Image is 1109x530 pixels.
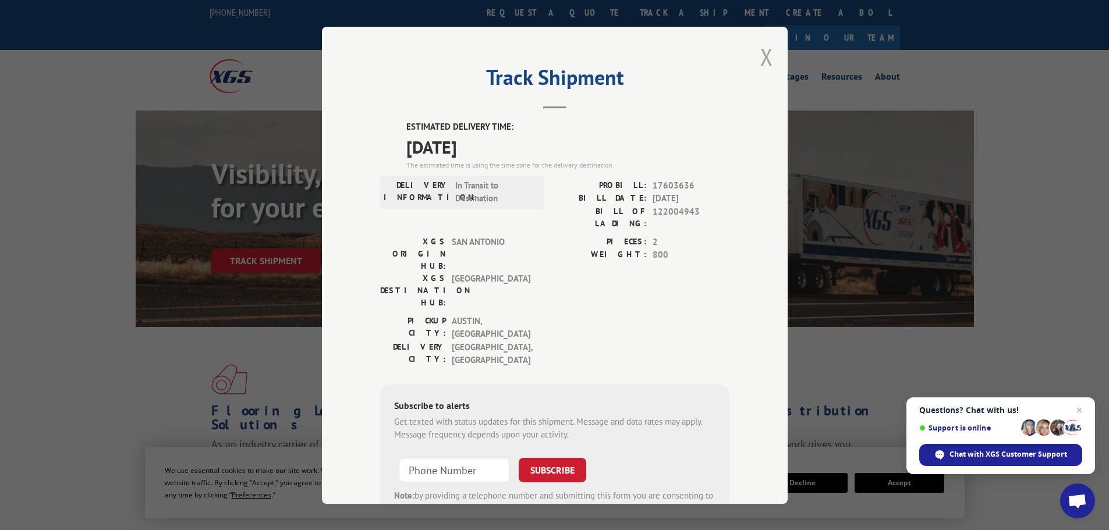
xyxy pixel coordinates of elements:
[452,314,530,340] span: AUSTIN , [GEOGRAPHIC_DATA]
[760,41,773,72] button: Close modal
[380,69,729,91] h2: Track Shipment
[406,120,729,134] label: ESTIMATED DELIVERY TIME:
[406,133,729,159] span: [DATE]
[653,179,729,192] span: 17603636
[555,235,647,248] label: PIECES:
[399,457,509,482] input: Phone Number
[394,398,715,415] div: Subscribe to alerts
[919,424,1017,432] span: Support is online
[555,179,647,192] label: PROBILL:
[653,235,729,248] span: 2
[380,314,446,340] label: PICKUP CITY:
[406,159,729,170] div: The estimated time is using the time zone for the delivery destination.
[384,179,449,205] label: DELIVERY INFORMATION:
[949,449,1067,460] span: Chat with XGS Customer Support
[653,248,729,262] span: 800
[394,489,715,528] div: by providing a telephone number and submitting this form you are consenting to be contacted by SM...
[919,405,1082,415] span: Questions? Chat with us!
[555,248,647,262] label: WEIGHT:
[452,235,530,272] span: SAN ANTONIO
[555,192,647,205] label: BILL DATE:
[455,179,534,205] span: In Transit to Destination
[452,272,530,308] span: [GEOGRAPHIC_DATA]
[919,444,1082,466] div: Chat with XGS Customer Support
[380,235,446,272] label: XGS ORIGIN HUB:
[452,340,530,367] span: [GEOGRAPHIC_DATA] , [GEOGRAPHIC_DATA]
[394,415,715,441] div: Get texted with status updates for this shipment. Message and data rates may apply. Message frequ...
[380,340,446,367] label: DELIVERY CITY:
[519,457,586,482] button: SUBSCRIBE
[653,192,729,205] span: [DATE]
[653,205,729,229] span: 122004943
[394,489,414,500] strong: Note:
[1072,403,1086,417] span: Close chat
[1060,483,1095,518] div: Open chat
[555,205,647,229] label: BILL OF LADING:
[380,272,446,308] label: XGS DESTINATION HUB:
